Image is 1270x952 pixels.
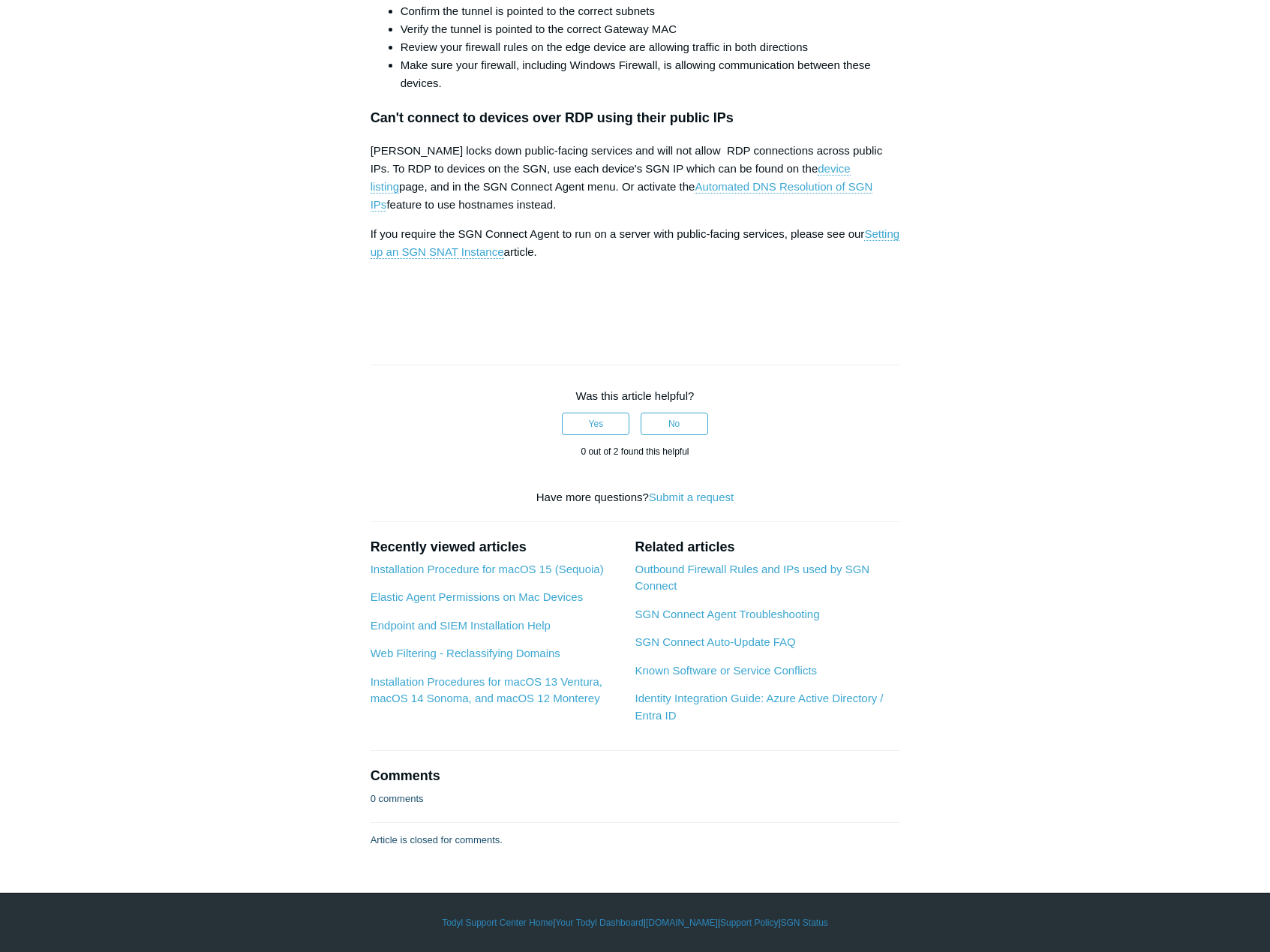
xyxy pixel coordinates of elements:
button: This article was not helpful [641,413,708,435]
p: If you require the SGN Connect Agent to run on a server with public-facing services, please see o... [371,225,900,261]
a: [DOMAIN_NAME] [646,916,718,929]
a: SGN Connect Auto-Update FAQ [635,635,795,648]
a: SGN Connect Agent Troubleshooting [635,608,819,620]
div: Have more questions? [371,489,900,506]
a: Support Policy [720,916,778,929]
li: Review your firewall rules on the edge device are allowing traffic in both directions [401,38,900,56]
span: 0 out of 2 found this helpful [581,446,689,457]
a: Web Filtering - Reclassifying Domains [371,647,560,659]
div: | | | | [200,916,1070,929]
p: 0 comments [371,791,424,806]
a: Installation Procedures for macOS 13 Ventura, macOS 14 Sonoma, and macOS 12 Monterey [371,675,602,705]
a: SGN Status [781,916,828,929]
h2: Comments [371,766,900,786]
li: Make sure your firewall, including Windows Firewall, is allowing communication between these devi... [401,56,900,92]
button: This article was helpful [562,413,629,435]
a: Outbound Firewall Rules and IPs used by SGN Connect [635,563,869,593]
a: Identity Integration Guide: Azure Active Directory / Entra ID [635,692,883,722]
p: [PERSON_NAME] locks down public-facing services and will not allow RDP connections across public ... [371,142,900,214]
a: Installation Procedure for macOS 15 (Sequoia) [371,563,604,575]
a: Elastic Agent Permissions on Mac Devices [371,590,583,603]
h3: Can't connect to devices over RDP using their public IPs [371,107,900,129]
p: Article is closed for comments. [371,833,503,848]
a: Todyl Support Center Home [442,916,553,929]
h2: Related articles [635,537,899,557]
li: Verify the tunnel is pointed to the correct Gateway MAC [401,20,900,38]
a: Known Software or Service Conflicts [635,664,817,677]
span: Was this article helpful? [576,389,695,402]
a: Submit a request [649,491,734,503]
a: Endpoint and SIEM Installation Help [371,619,551,632]
a: Your Todyl Dashboard [555,916,643,929]
h2: Recently viewed articles [371,537,620,557]
li: Confirm the tunnel is pointed to the correct subnets [401,2,900,20]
